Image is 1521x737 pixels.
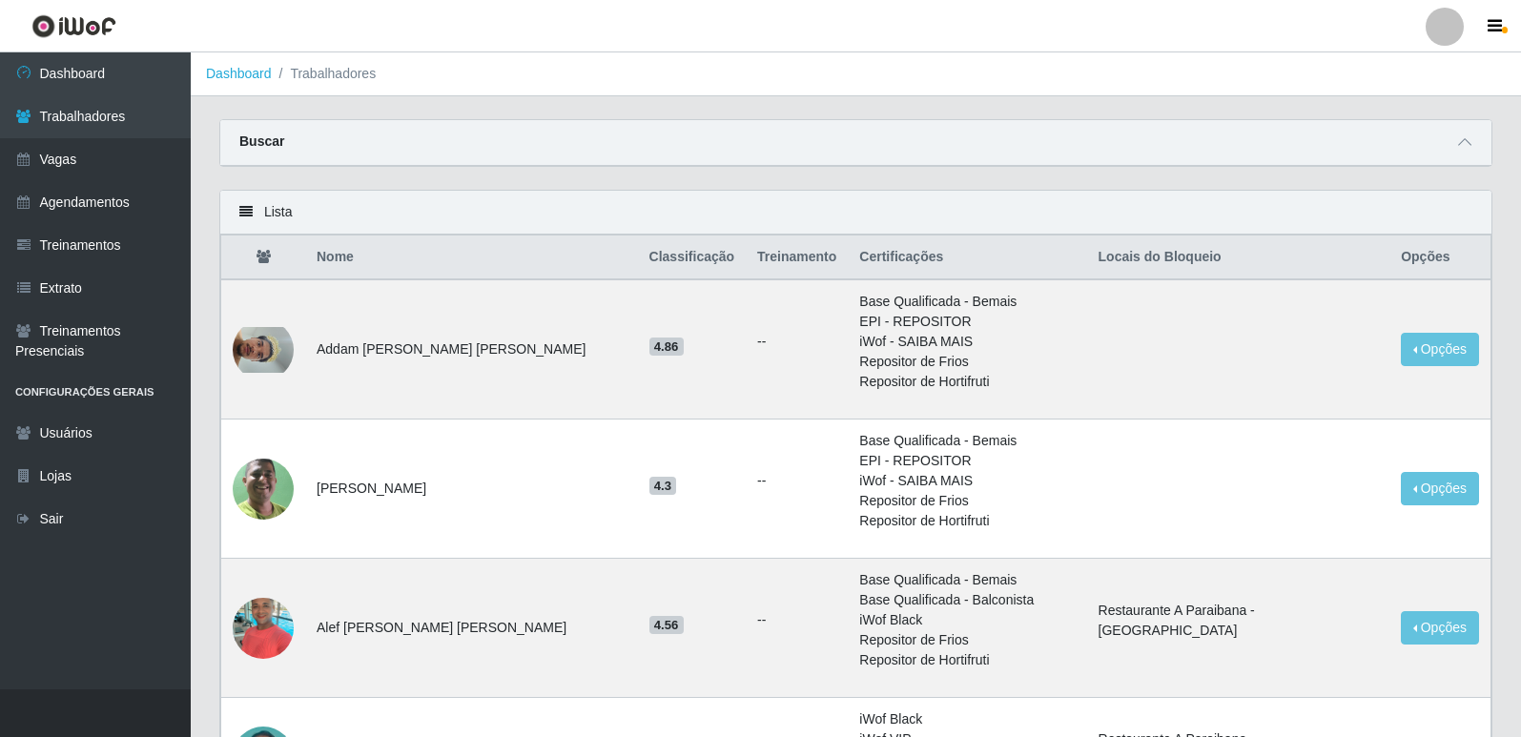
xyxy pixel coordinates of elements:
li: iWof Black [859,610,1075,630]
td: Alef [PERSON_NAME] [PERSON_NAME] [305,559,638,698]
li: Restaurante A Paraibana - [GEOGRAPHIC_DATA] [1099,601,1379,641]
ul: -- [757,332,836,352]
li: Trabalhadores [272,64,377,84]
li: Repositor de Hortifruti [859,511,1075,531]
span: 4.56 [649,616,684,635]
ul: -- [757,610,836,630]
li: Repositor de Hortifruti [859,372,1075,392]
img: CoreUI Logo [31,14,116,38]
li: Base Qualificada - Bemais [859,292,1075,312]
span: 4.86 [649,338,684,357]
th: Certificações [848,235,1086,280]
ul: -- [757,471,836,491]
th: Treinamento [746,235,848,280]
li: Base Qualificada - Bemais [859,570,1075,590]
td: Addam [PERSON_NAME] [PERSON_NAME] [305,279,638,420]
li: Base Qualificada - Bemais [859,431,1075,451]
li: iWof - SAIBA MAIS [859,471,1075,491]
span: 4.3 [649,477,677,496]
th: Locais do Bloqueio [1087,235,1390,280]
li: Repositor de Frios [859,491,1075,511]
li: EPI - REPOSITOR [859,451,1075,471]
button: Opções [1401,333,1479,366]
strong: Buscar [239,133,284,149]
a: Dashboard [206,66,272,81]
li: iWof Black [859,709,1075,729]
img: 1722973845871.jpeg [233,420,294,556]
li: Repositor de Frios [859,630,1075,650]
div: Lista [220,191,1491,235]
li: EPI - REPOSITOR [859,312,1075,332]
button: Opções [1401,611,1479,645]
th: Classificação [638,235,747,280]
img: 1729631022128.jpeg [233,327,294,373]
li: iWof - SAIBA MAIS [859,332,1075,352]
nav: breadcrumb [191,52,1521,96]
li: Repositor de Frios [859,352,1075,372]
li: Repositor de Hortifruti [859,650,1075,670]
th: Nome [305,235,638,280]
td: [PERSON_NAME] [305,420,638,559]
button: Opções [1401,472,1479,505]
th: Opções [1389,235,1490,280]
li: Base Qualificada - Balconista [859,590,1075,610]
img: 1706231769491.jpeg [233,574,294,683]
